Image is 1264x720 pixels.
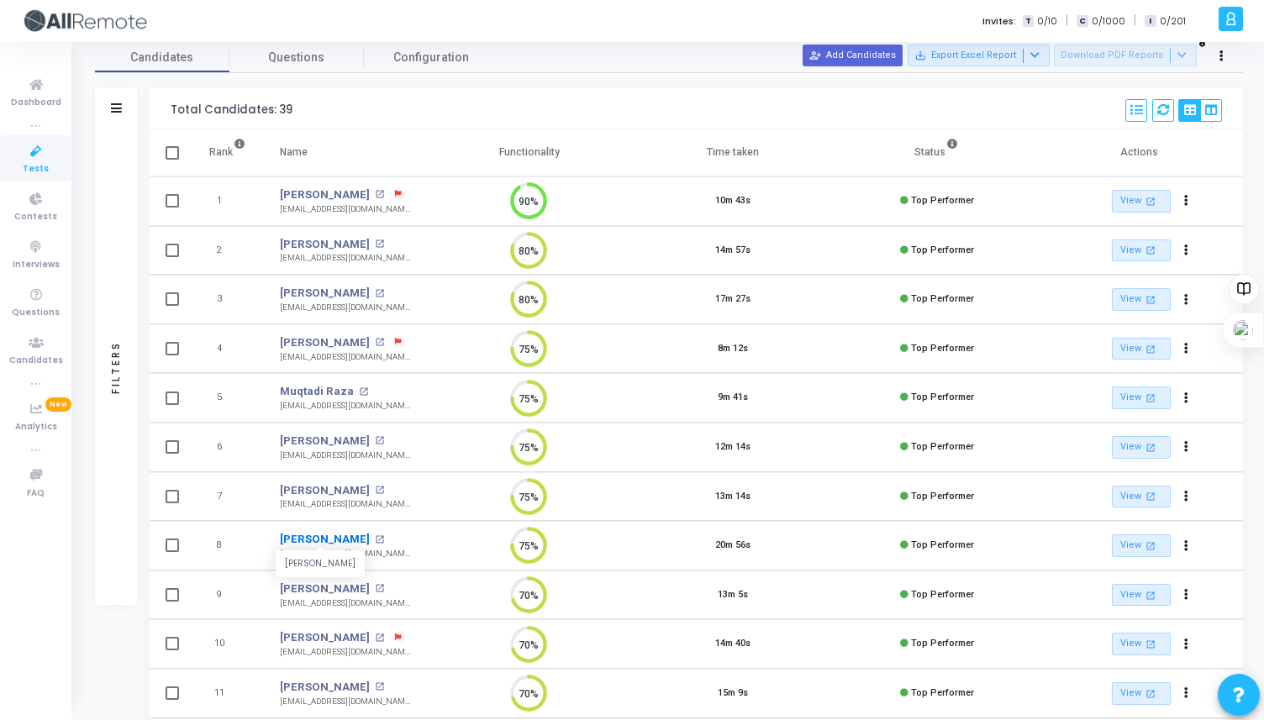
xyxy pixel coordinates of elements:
[718,342,748,356] div: 8m 12s
[280,646,410,659] div: [EMAIL_ADDRESS][DOMAIN_NAME]
[911,392,974,402] span: Top Performer
[715,244,750,258] div: 14m 57s
[911,343,974,354] span: Top Performer
[21,4,147,38] img: logo
[375,486,384,495] mat-icon: open_in_new
[1112,584,1171,607] a: View
[1143,292,1157,307] mat-icon: open_in_new
[108,275,124,460] div: Filters
[280,302,410,314] div: [EMAIL_ADDRESS][DOMAIN_NAME]
[280,581,370,597] a: [PERSON_NAME]
[707,143,759,161] div: Time taken
[1175,386,1198,410] button: Actions
[23,162,49,176] span: Tests
[280,498,410,511] div: [EMAIL_ADDRESS][DOMAIN_NAME]
[718,686,748,701] div: 15m 9s
[715,539,750,553] div: 20m 56s
[1143,391,1157,405] mat-icon: open_in_new
[1112,633,1171,655] a: View
[280,383,354,400] a: Muqtadi Raza
[1134,12,1136,29] span: |
[375,436,384,445] mat-icon: open_in_new
[1175,337,1198,360] button: Actions
[835,129,1040,176] th: Status
[1175,288,1198,312] button: Actions
[375,584,384,593] mat-icon: open_in_new
[715,194,750,208] div: 10m 43s
[1039,129,1243,176] th: Actions
[393,49,469,66] span: Configuration
[911,441,974,452] span: Top Performer
[1112,338,1171,360] a: View
[1112,239,1171,262] a: View
[192,521,263,570] td: 8
[1023,15,1034,28] span: T
[908,45,1050,66] button: Export Excel Report
[1112,386,1171,409] a: View
[1143,588,1157,602] mat-icon: open_in_new
[911,293,974,304] span: Top Performer
[803,45,903,66] button: Add Candidates
[280,203,410,216] div: [EMAIL_ADDRESS][DOMAIN_NAME]
[914,50,926,61] mat-icon: save_alt
[1175,681,1198,705] button: Actions
[280,236,370,253] a: [PERSON_NAME]
[12,306,60,320] span: Questions
[45,397,71,412] span: New
[280,143,308,161] div: Name
[192,373,263,423] td: 5
[715,440,750,455] div: 12m 14s
[375,190,384,199] mat-icon: open_in_new
[15,420,57,434] span: Analytics
[715,637,750,651] div: 14m 40s
[280,285,370,302] a: [PERSON_NAME]
[280,696,410,708] div: [EMAIL_ADDRESS][DOMAIN_NAME]
[375,338,384,347] mat-icon: open_in_new
[9,354,63,368] span: Candidates
[911,638,974,649] span: Top Performer
[911,491,974,502] span: Top Performer
[192,472,263,522] td: 7
[718,391,748,405] div: 9m 41s
[375,535,384,544] mat-icon: open_in_new
[1143,440,1157,455] mat-icon: open_in_new
[982,14,1016,29] label: Invites:
[192,423,263,472] td: 6
[192,226,263,276] td: 2
[1143,194,1157,208] mat-icon: open_in_new
[1175,190,1198,213] button: Actions
[1077,15,1088,28] span: C
[911,687,974,698] span: Top Performer
[1160,14,1186,29] span: 0/201
[1143,342,1157,356] mat-icon: open_in_new
[359,387,368,397] mat-icon: open_in_new
[192,176,263,226] td: 1
[911,539,974,550] span: Top Performer
[1112,190,1171,213] a: View
[715,292,750,307] div: 17m 27s
[280,482,370,499] a: [PERSON_NAME]
[192,619,263,669] td: 10
[1092,14,1125,29] span: 0/1000
[27,486,45,501] span: FAQ
[171,103,292,117] div: Total Candidates: 39
[715,490,750,504] div: 13m 14s
[1112,682,1171,705] a: View
[280,679,370,696] a: [PERSON_NAME]
[1112,436,1171,459] a: View
[280,351,410,364] div: [EMAIL_ADDRESS][DOMAIN_NAME]
[427,129,631,176] th: Functionality
[280,433,370,449] a: [PERSON_NAME]
[375,289,384,298] mat-icon: open_in_new
[192,324,263,374] td: 4
[1175,436,1198,460] button: Actions
[14,210,57,224] span: Contests
[1178,99,1222,122] div: View Options
[1143,686,1157,701] mat-icon: open_in_new
[1066,12,1068,29] span: |
[280,531,370,548] a: [PERSON_NAME]
[375,239,384,249] mat-icon: open_in_new
[718,588,748,602] div: 13m 5s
